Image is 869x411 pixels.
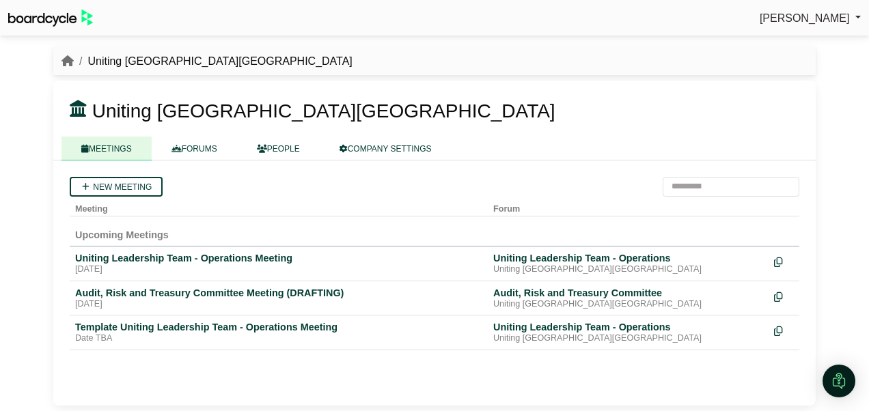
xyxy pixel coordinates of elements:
th: Forum [488,197,769,216]
a: FORUMS [152,137,237,160]
div: Audit, Risk and Treasury Committee Meeting (DRAFTING) [75,287,482,299]
div: Uniting [GEOGRAPHIC_DATA][GEOGRAPHIC_DATA] [493,333,763,344]
a: Uniting Leadership Team - Operations Meeting [DATE] [75,252,482,275]
a: [PERSON_NAME] [760,10,861,27]
a: New meeting [70,177,163,197]
div: Uniting Leadership Team - Operations Meeting [75,252,482,264]
td: Upcoming Meetings [70,216,799,246]
li: Uniting [GEOGRAPHIC_DATA][GEOGRAPHIC_DATA] [74,53,353,70]
div: Make a copy [774,252,794,270]
div: [DATE] [75,264,482,275]
span: [PERSON_NAME] [760,12,850,24]
div: Uniting Leadership Team - Operations [493,252,763,264]
a: Template Uniting Leadership Team - Operations Meeting Date TBA [75,321,482,344]
div: Uniting [GEOGRAPHIC_DATA][GEOGRAPHIC_DATA] [493,299,763,310]
div: Template Uniting Leadership Team - Operations Meeting [75,321,482,333]
div: Open Intercom Messenger [823,365,855,397]
a: Uniting Leadership Team - Operations Uniting [GEOGRAPHIC_DATA][GEOGRAPHIC_DATA] [493,321,763,344]
div: Uniting Leadership Team - Operations [493,321,763,333]
a: MEETINGS [61,137,152,160]
a: PEOPLE [237,137,320,160]
a: Uniting Leadership Team - Operations Uniting [GEOGRAPHIC_DATA][GEOGRAPHIC_DATA] [493,252,763,275]
div: [DATE] [75,299,482,310]
nav: breadcrumb [61,53,353,70]
div: Date TBA [75,333,482,344]
img: BoardcycleBlackGreen-aaafeed430059cb809a45853b8cf6d952af9d84e6e89e1f1685b34bfd5cb7d64.svg [8,10,93,27]
div: Make a copy [774,321,794,339]
a: Audit, Risk and Treasury Committee Uniting [GEOGRAPHIC_DATA][GEOGRAPHIC_DATA] [493,287,763,310]
div: Make a copy [774,287,794,305]
th: Meeting [70,197,488,216]
a: Audit, Risk and Treasury Committee Meeting (DRAFTING) [DATE] [75,287,482,310]
a: COMPANY SETTINGS [320,137,452,160]
div: Audit, Risk and Treasury Committee [493,287,763,299]
span: Uniting [GEOGRAPHIC_DATA][GEOGRAPHIC_DATA] [92,100,555,122]
div: Uniting [GEOGRAPHIC_DATA][GEOGRAPHIC_DATA] [493,264,763,275]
